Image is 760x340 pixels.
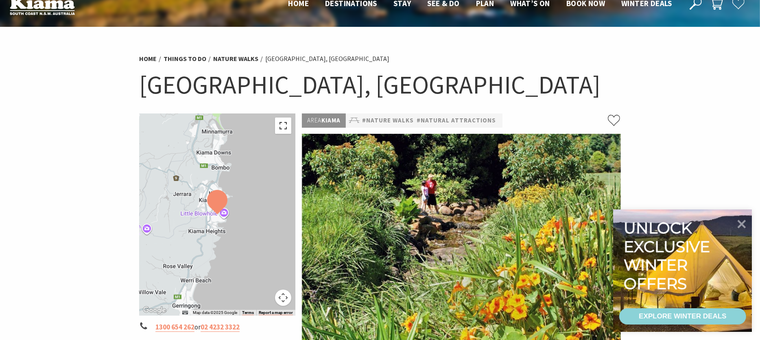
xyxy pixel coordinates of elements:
[242,310,254,315] a: Terms
[275,290,291,306] button: Map camera controls
[307,116,321,124] span: Area
[141,305,168,316] img: Google
[275,118,291,134] button: Toggle fullscreen view
[619,308,746,325] a: EXPLORE WINTER DEALS
[639,308,726,325] div: EXPLORE WINTER DEALS
[362,116,414,126] a: #Nature Walks
[624,219,714,293] div: Unlock exclusive winter offers
[182,310,188,316] button: Keyboard shortcuts
[265,54,389,64] li: [GEOGRAPHIC_DATA], [GEOGRAPHIC_DATA]
[259,310,293,315] a: Report a map error
[213,54,258,63] a: Nature Walks
[139,68,621,101] h1: [GEOGRAPHIC_DATA], [GEOGRAPHIC_DATA]
[155,323,194,332] a: 1300 654 262
[139,322,295,333] li: or
[164,54,206,63] a: Things To Do
[193,310,237,315] span: Map data ©2025 Google
[302,113,346,128] p: Kiama
[139,54,157,63] a: Home
[201,323,240,332] a: 02 4232 3322
[417,116,496,126] a: #Natural Attractions
[141,305,168,316] a: Click to see this area on Google Maps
